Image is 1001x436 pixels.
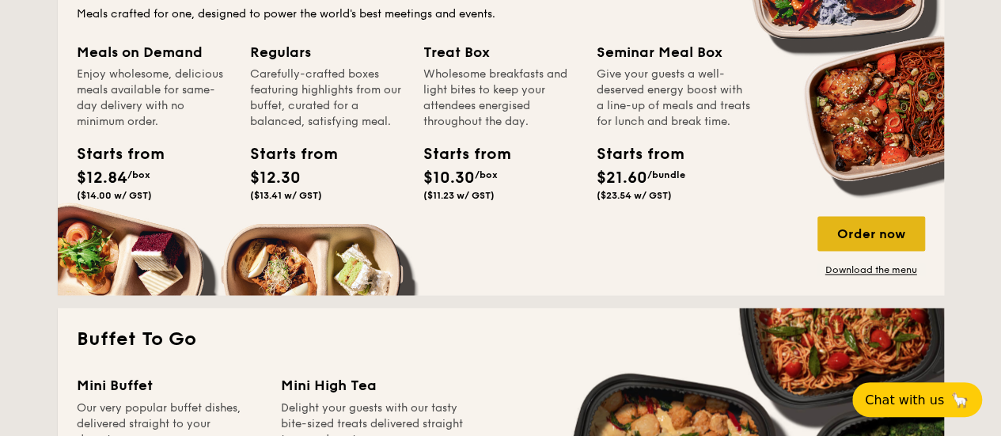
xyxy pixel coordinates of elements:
div: Meals on Demand [77,41,231,63]
span: ($23.54 w/ GST) [597,190,672,201]
span: $12.84 [77,169,127,188]
div: Mini Buffet [77,374,262,396]
div: Order now [817,216,925,251]
div: Carefully-crafted boxes featuring highlights from our buffet, curated for a balanced, satisfying ... [250,66,404,130]
span: ($13.41 w/ GST) [250,190,322,201]
span: ($14.00 w/ GST) [77,190,152,201]
span: /bundle [647,169,685,180]
span: /box [475,169,498,180]
div: Wholesome breakfasts and light bites to keep your attendees energised throughout the day. [423,66,578,130]
div: Regulars [250,41,404,63]
div: Enjoy wholesome, delicious meals available for same-day delivery with no minimum order. [77,66,231,130]
div: Starts from [77,142,148,166]
a: Download the menu [817,263,925,276]
span: $10.30 [423,169,475,188]
div: Meals crafted for one, designed to power the world's best meetings and events. [77,6,925,22]
span: ($11.23 w/ GST) [423,190,495,201]
div: Give your guests a well-deserved energy boost with a line-up of meals and treats for lunch and br... [597,66,751,130]
span: $12.30 [250,169,301,188]
span: 🦙 [950,391,969,409]
h2: Buffet To Go [77,327,925,352]
span: Chat with us [865,392,944,408]
div: Starts from [597,142,668,166]
div: Starts from [250,142,321,166]
span: /box [127,169,150,180]
div: Treat Box [423,41,578,63]
div: Seminar Meal Box [597,41,751,63]
span: $21.60 [597,169,647,188]
div: Starts from [423,142,495,166]
div: Mini High Tea [281,374,466,396]
button: Chat with us🦙 [852,382,982,417]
